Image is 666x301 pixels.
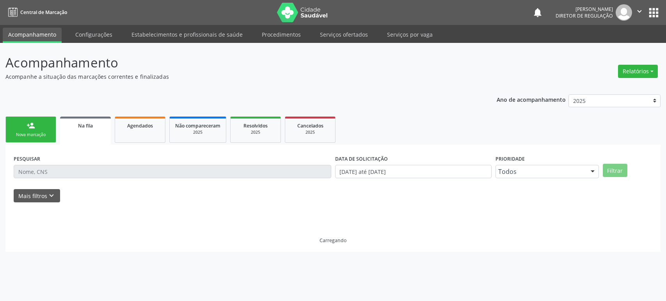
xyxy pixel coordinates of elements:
label: DATA DE SOLICITAÇÃO [335,153,388,165]
div: 2025 [291,129,330,135]
label: PESQUISAR [14,153,40,165]
button:  [632,4,647,21]
span: Resolvidos [243,122,268,129]
span: Todos [498,168,583,175]
span: Diretor de regulação [556,12,613,19]
p: Ano de acompanhamento [497,94,566,104]
button: apps [647,6,661,19]
p: Acompanhamento [5,53,464,73]
input: Selecione um intervalo [335,165,492,178]
a: Serviços por vaga [382,28,438,41]
a: Procedimentos [256,28,306,41]
div: 2025 [236,129,275,135]
a: Central de Marcação [5,6,67,19]
div: person_add [27,121,35,130]
a: Configurações [70,28,118,41]
span: Não compareceram [175,122,220,129]
div: Nova marcação [11,132,50,138]
label: Prioridade [496,153,525,165]
span: Agendados [127,122,153,129]
div: [PERSON_NAME] [556,6,613,12]
button: Filtrar [603,164,627,177]
span: Central de Marcação [20,9,67,16]
span: Na fila [78,122,93,129]
button: Relatórios [618,65,658,78]
span: Cancelados [297,122,323,129]
input: Nome, CNS [14,165,331,178]
i:  [635,7,644,16]
a: Acompanhamento [3,28,62,43]
p: Acompanhe a situação das marcações correntes e finalizadas [5,73,464,81]
button: notifications [532,7,543,18]
a: Serviços ofertados [314,28,373,41]
div: 2025 [175,129,220,135]
i: keyboard_arrow_down [47,191,56,200]
div: Carregando [320,237,346,244]
button: Mais filtroskeyboard_arrow_down [14,189,60,203]
img: img [616,4,632,21]
a: Estabelecimentos e profissionais de saúde [126,28,248,41]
